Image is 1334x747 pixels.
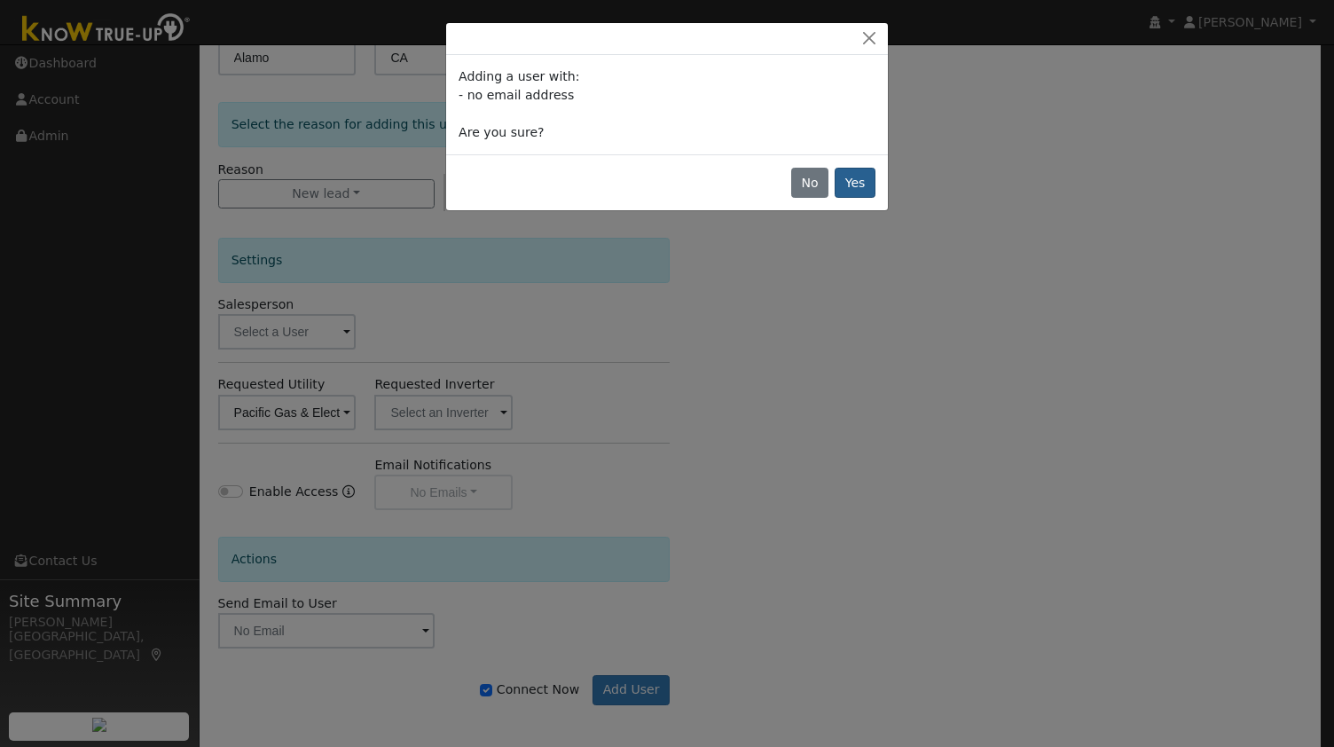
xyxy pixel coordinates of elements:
span: Are you sure? [459,125,544,139]
button: No [791,168,828,198]
button: Yes [835,168,875,198]
span: - no email address [459,88,574,102]
button: Close [857,29,882,48]
span: Adding a user with: [459,69,579,83]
